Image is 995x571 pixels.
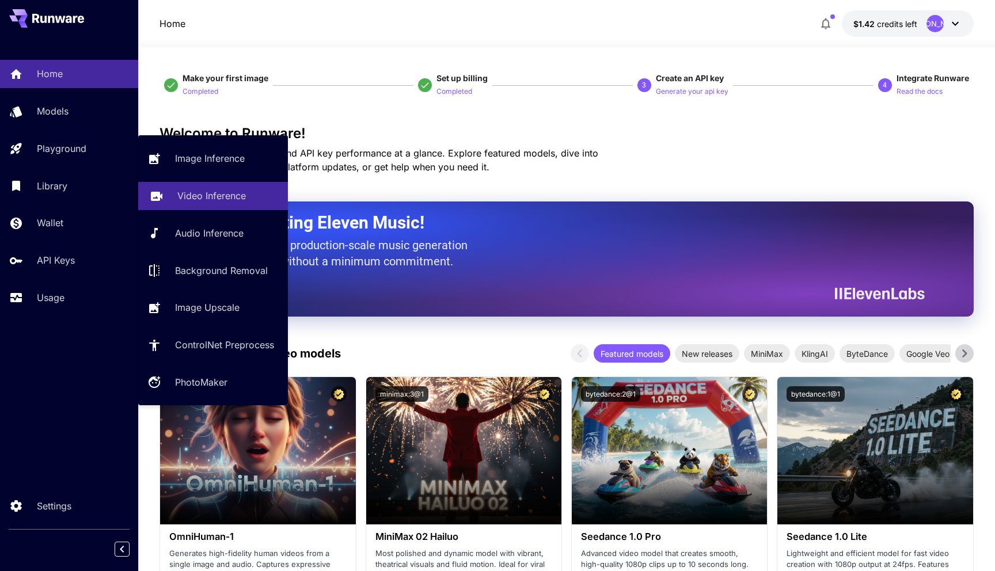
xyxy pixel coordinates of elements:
[175,264,268,277] p: Background Removal
[188,212,916,234] h2: Now Supporting Eleven Music!
[744,348,790,360] span: MiniMax
[331,386,347,402] button: Certified Model – Vetted for best performance and includes a commercial license.
[897,86,943,97] p: Read the docs
[742,386,758,402] button: Certified Model – Vetted for best performance and includes a commercial license.
[37,291,64,304] p: Usage
[656,86,728,97] p: Generate your api key
[594,348,670,360] span: Featured models
[787,531,963,542] h3: Seedance 1.0 Lite
[175,338,274,352] p: ControlNet Preprocess
[897,73,969,83] span: Integrate Runware
[37,216,63,230] p: Wallet
[795,348,835,360] span: KlingAI
[948,386,964,402] button: Certified Model – Vetted for best performance and includes a commercial license.
[853,19,877,29] span: $1.42
[175,226,244,240] p: Audio Inference
[138,368,288,397] a: PhotoMaker
[375,531,552,542] h3: MiniMax 02 Hailuo
[642,80,646,90] p: 3
[159,125,974,142] h3: Welcome to Runware!
[537,386,552,402] button: Certified Model – Vetted for best performance and includes a commercial license.
[375,386,428,402] button: minimax:3@1
[159,17,185,31] p: Home
[37,142,86,155] p: Playground
[115,542,130,557] button: Collapse sidebar
[159,147,598,173] span: Check out your usage stats and API key performance at a glance. Explore featured models, dive int...
[581,531,758,542] h3: Seedance 1.0 Pro
[840,348,895,360] span: ByteDance
[138,331,288,359] a: ControlNet Preprocess
[138,219,288,248] a: Audio Inference
[175,151,245,165] p: Image Inference
[177,189,246,203] p: Video Inference
[37,499,71,513] p: Settings
[183,86,218,97] p: Completed
[572,377,767,524] img: alt
[842,10,974,37] button: $1.41786
[123,539,138,559] div: Collapse sidebar
[675,348,739,360] span: New releases
[175,375,227,389] p: PhotoMaker
[366,377,561,524] img: alt
[877,19,917,29] span: credits left
[777,377,973,524] img: alt
[853,18,917,30] div: $1.41786
[37,179,67,193] p: Library
[37,67,63,81] p: Home
[656,73,724,83] span: Create an API key
[436,86,472,97] p: Completed
[581,386,640,402] button: bytedance:2@1
[160,377,355,524] img: alt
[188,237,476,269] p: The only way to get production-scale music generation from Eleven Labs without a minimum commitment.
[37,104,69,118] p: Models
[926,15,944,32] div: [PERSON_NAME]
[37,253,75,267] p: API Keys
[899,348,956,360] span: Google Veo
[138,144,288,173] a: Image Inference
[436,73,488,83] span: Set up billing
[175,300,240,314] p: Image Upscale
[183,73,268,83] span: Make your first image
[159,17,185,31] nav: breadcrumb
[787,386,845,402] button: bytedance:1@1
[883,80,887,90] p: 4
[138,256,288,284] a: Background Removal
[169,531,346,542] h3: OmniHuman‑1
[138,182,288,210] a: Video Inference
[138,294,288,322] a: Image Upscale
